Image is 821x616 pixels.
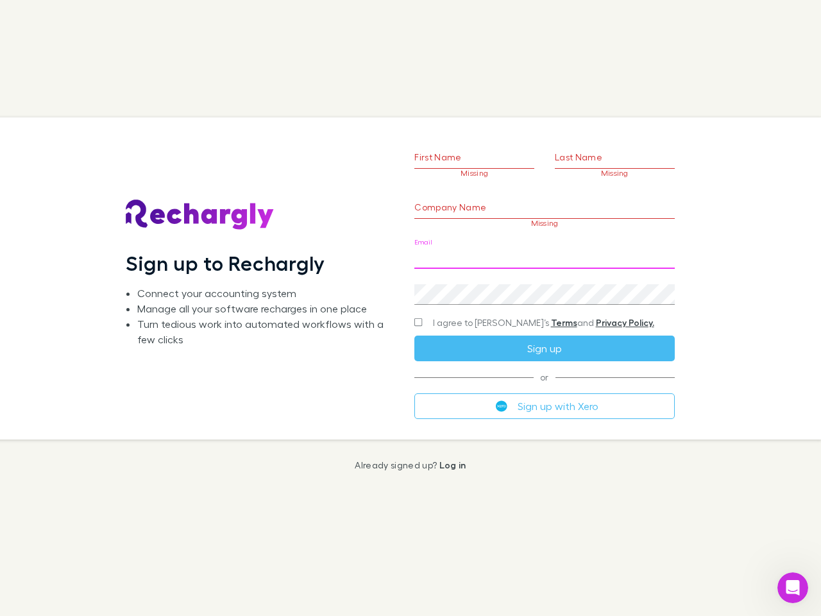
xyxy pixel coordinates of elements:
a: Log in [439,459,466,470]
a: Privacy Policy. [596,317,654,328]
button: Sign up with Xero [414,393,674,419]
label: Email [414,237,432,247]
li: Turn tedious work into automated workflows with a few clicks [137,316,394,347]
a: Terms [551,317,577,328]
button: Sign up [414,336,674,361]
p: Missing [555,169,675,178]
img: Rechargly's Logo [126,200,275,230]
p: Missing [414,219,674,228]
span: I agree to [PERSON_NAME]’s and [433,316,654,329]
p: Missing [414,169,534,178]
img: Xero's logo [496,400,507,412]
h1: Sign up to Rechargly [126,251,325,275]
li: Manage all your software recharges in one place [137,301,394,316]
iframe: Intercom live chat [777,572,808,603]
span: or [414,377,674,377]
p: Already signed up? [355,460,466,470]
li: Connect your accounting system [137,286,394,301]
